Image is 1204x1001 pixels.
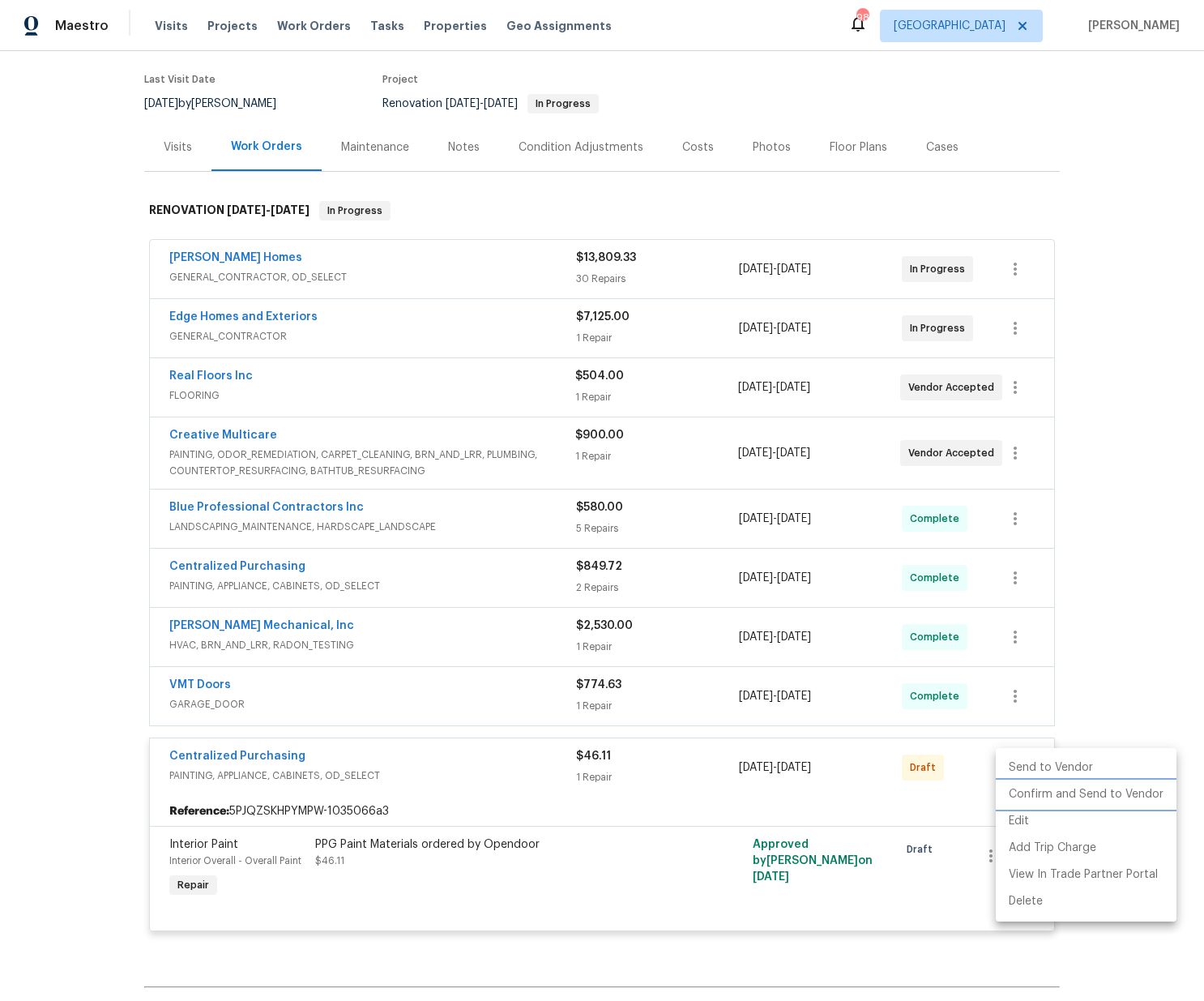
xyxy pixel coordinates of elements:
li: Send to Vendor [996,755,1176,781]
li: Delete [996,888,1176,915]
li: Edit [996,808,1176,835]
li: Confirm and Send to Vendor [996,781,1176,808]
li: View In Trade Partner Portal [996,862,1176,888]
li: Add Trip Charge [996,835,1176,862]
